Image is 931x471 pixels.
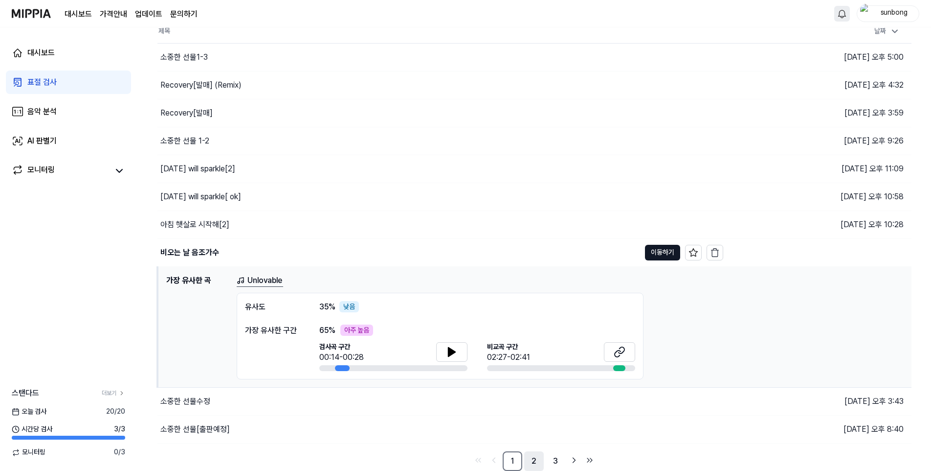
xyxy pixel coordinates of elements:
[723,238,912,266] td: [DATE] 오후 4:50
[12,164,110,178] a: 모니터링
[160,51,208,63] div: 소중한 선물1-3
[157,20,723,43] th: 제목
[160,107,213,119] div: Recovery[발매]
[723,388,912,416] td: [DATE] 오후 3:43
[27,135,57,147] div: AI 판별기
[170,8,198,20] a: 문의하기
[65,8,92,20] a: 대시보드
[6,100,131,123] a: 음악 분석
[723,416,912,444] td: [DATE] 오후 8:40
[245,325,300,336] div: 가장 유사한 구간
[503,451,522,471] a: 1
[6,129,131,153] a: AI 판별기
[870,24,904,39] div: 날짜
[524,451,544,471] a: 2
[237,275,283,287] a: Unlovable
[645,245,680,260] button: 이동하기
[836,8,848,20] img: 알림
[723,211,912,238] td: [DATE] 오후 10:28
[12,447,45,457] span: 모니터링
[160,424,230,435] div: 소중한 선물[출판예정]
[340,325,373,336] div: 아주 높음
[723,71,912,99] td: [DATE] 오후 4:32
[6,41,131,65] a: 대시보드
[102,389,125,398] a: 더보기
[860,4,872,24] img: profile
[27,106,57,118] div: 음악 분석
[723,99,912,127] td: [DATE] 오후 3:59
[106,407,125,417] span: 20 / 20
[319,352,364,363] div: 00:14-00:28
[160,247,219,259] div: 비오는 날 음조가수
[135,8,162,20] a: 업데이트
[114,447,125,457] span: 0 / 3
[319,325,335,336] span: 65 %
[156,451,911,471] nav: pagination
[12,387,39,399] span: 스탠다드
[245,301,300,313] div: 유사도
[567,453,581,467] a: Go to next page
[160,163,235,175] div: [DATE] will sparkle[2]
[27,164,55,178] div: 모니터링
[487,352,530,363] div: 02:27-02:41
[723,183,912,211] td: [DATE] 오후 10:58
[546,451,565,471] a: 3
[723,127,912,155] td: [DATE] 오후 9:26
[160,135,209,147] div: 소중한 선물 1-2
[857,5,919,22] button: profilesunbong
[160,79,242,91] div: Recovery[발매] (Remix)
[160,396,210,407] div: 소중한 선물수정
[12,407,46,417] span: 오늘 검사
[723,155,912,183] td: [DATE] 오후 11:09
[160,219,229,231] div: 아침 햇살로 시작해[2]
[27,76,57,88] div: 표절 검사
[339,301,359,313] div: 낮음
[471,453,485,467] a: Go to first page
[6,71,131,94] a: 표절 검사
[166,275,229,380] h1: 가장 유사한 곡
[319,301,335,313] span: 35 %
[723,43,912,71] td: [DATE] 오후 5:00
[875,8,913,19] div: sunbong
[487,342,530,352] span: 비교곡 구간
[100,8,127,20] button: 가격안내
[27,47,55,59] div: 대시보드
[114,424,125,434] span: 3 / 3
[319,342,364,352] span: 검사곡 구간
[583,453,597,467] a: Go to last page
[12,424,52,434] span: 시간당 검사
[487,453,501,467] a: Go to previous page
[160,191,241,203] div: [DATE] will sparkle[ ok]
